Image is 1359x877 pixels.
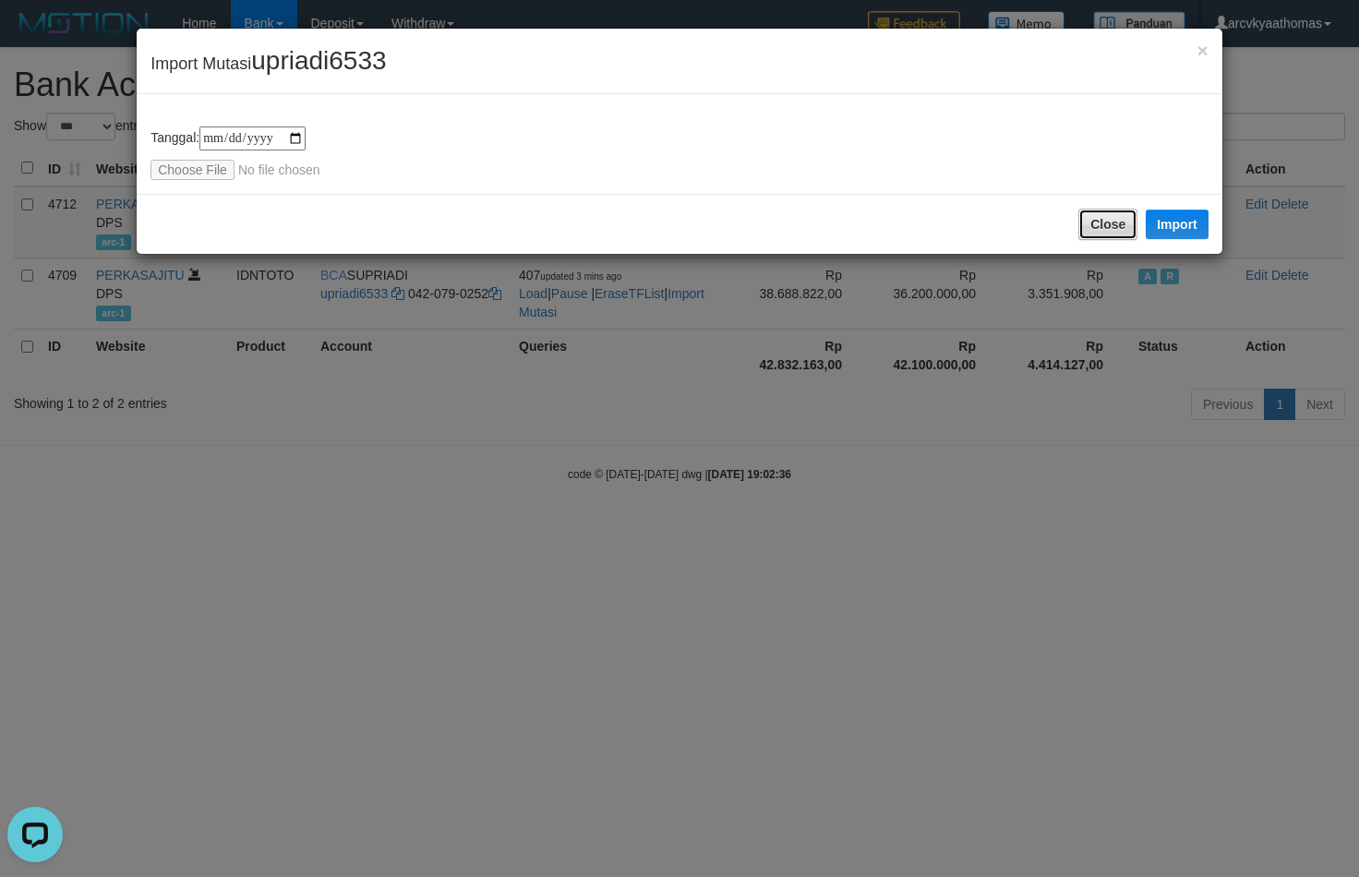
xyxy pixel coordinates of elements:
span: Import Mutasi [150,54,386,73]
button: Close [1078,209,1137,240]
button: Import [1146,210,1209,239]
span: × [1197,40,1209,61]
span: upriadi6533 [251,46,386,75]
button: Close [1197,41,1209,60]
button: Open LiveChat chat widget [7,7,63,63]
div: Tanggal: [150,126,1209,180]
